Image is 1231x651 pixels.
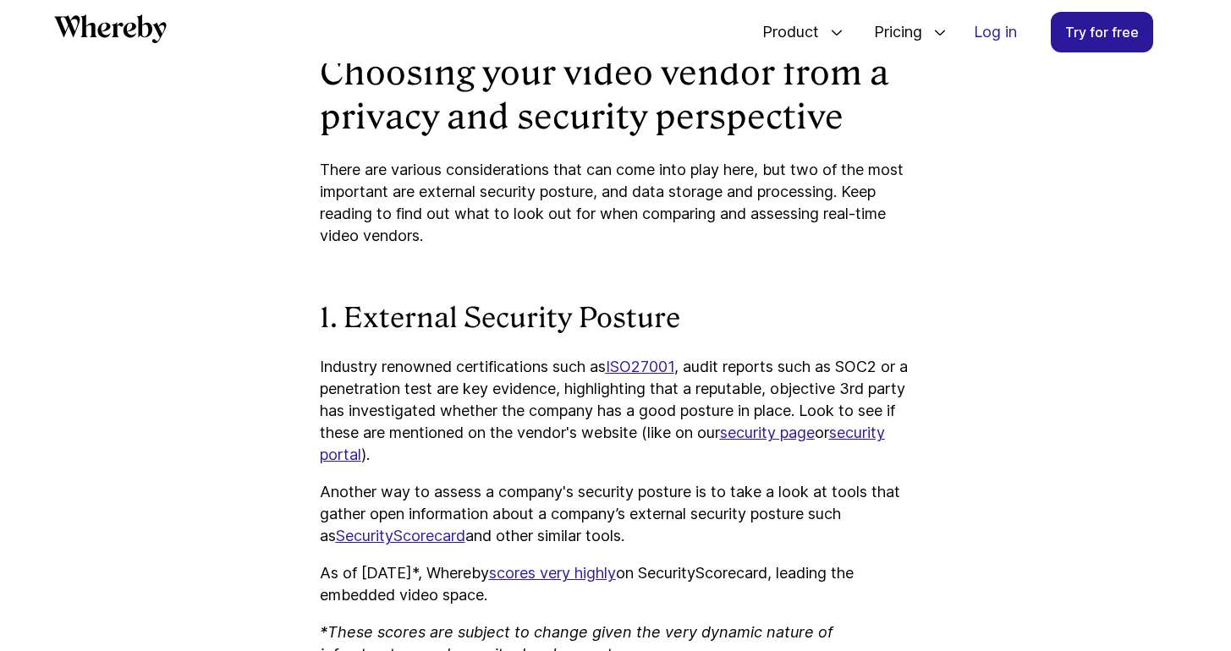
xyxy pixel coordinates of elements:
p: Industry renowned certifications such as , audit reports such as SOC2 or a penetration test are k... [320,356,912,466]
p: Another way to assess a company's security posture is to take a look at tools that gather open in... [320,481,912,547]
p: As of [DATE]*, Whereby on SecurityScorecard, leading the embedded video space. [320,562,912,606]
a: SecurityScorecard [336,527,465,544]
a: security page [720,424,815,441]
p: There are various considerations that can come into play here, but two of the most important are ... [320,159,912,247]
span: Pricing [857,4,926,60]
strong: 1. External Security Posture [320,302,680,334]
a: Whereby [54,14,167,49]
a: scores very highly [489,564,616,582]
svg: Whereby [54,14,167,43]
h2: Choosing your video vendor from a privacy and security perspective [320,51,912,139]
a: Try for free [1051,12,1153,52]
a: ISO27001 [606,358,674,375]
a: Log in [960,13,1030,52]
span: Product [745,4,823,60]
